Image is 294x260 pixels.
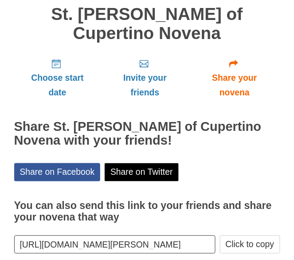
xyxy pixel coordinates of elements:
h2: Share St. [PERSON_NAME] of Cupertino Novena with your friends! [14,120,280,148]
span: Invite your friends [110,71,180,100]
a: Share on Twitter [105,163,179,181]
span: Choose start date [23,71,92,100]
a: Choose start date [14,51,101,104]
h3: You can also send this link to your friends and share your novena that way [14,201,280,223]
a: Share on Facebook [14,163,101,181]
a: Invite your friends [101,51,189,104]
button: Click to copy [220,236,280,254]
h1: St. [PERSON_NAME] of Cupertino Novena [14,5,280,43]
span: Share your novena [198,71,271,100]
a: Share your novena [189,51,280,104]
